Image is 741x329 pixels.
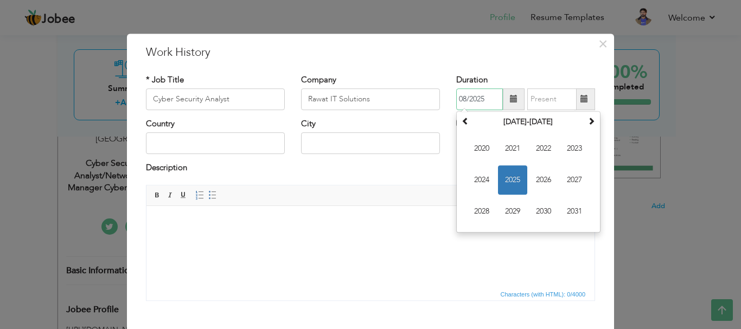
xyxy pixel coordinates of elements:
[560,165,589,195] span: 2027
[529,165,558,195] span: 2026
[194,189,206,201] a: Insert/Remove Numbered List
[498,165,527,195] span: 2025
[301,74,336,86] label: Company
[146,163,187,174] label: Description
[498,197,527,226] span: 2029
[529,134,558,163] span: 2022
[594,35,611,53] button: Close
[499,289,589,299] div: Statistics
[164,189,176,201] a: Italic
[499,289,588,299] span: Characters (with HTML): 0/4000
[527,88,577,110] input: Present
[529,197,558,226] span: 2030
[456,88,503,110] input: From
[467,197,496,226] span: 2028
[587,117,595,125] span: Next Decade
[467,134,496,163] span: 2020
[560,134,589,163] span: 2023
[177,189,189,201] a: Underline
[598,34,608,54] span: ×
[467,165,496,195] span: 2024
[301,118,316,130] label: City
[462,117,469,125] span: Previous Decade
[207,189,219,201] a: Insert/Remove Bulleted List
[146,206,595,287] iframe: Rich Text Editor, workEditor
[151,189,163,201] a: Bold
[498,134,527,163] span: 2021
[146,118,175,130] label: Country
[146,44,595,61] h3: Work History
[472,114,585,130] th: Select Decade
[146,74,184,86] label: * Job Title
[560,197,589,226] span: 2031
[456,74,488,86] label: Duration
